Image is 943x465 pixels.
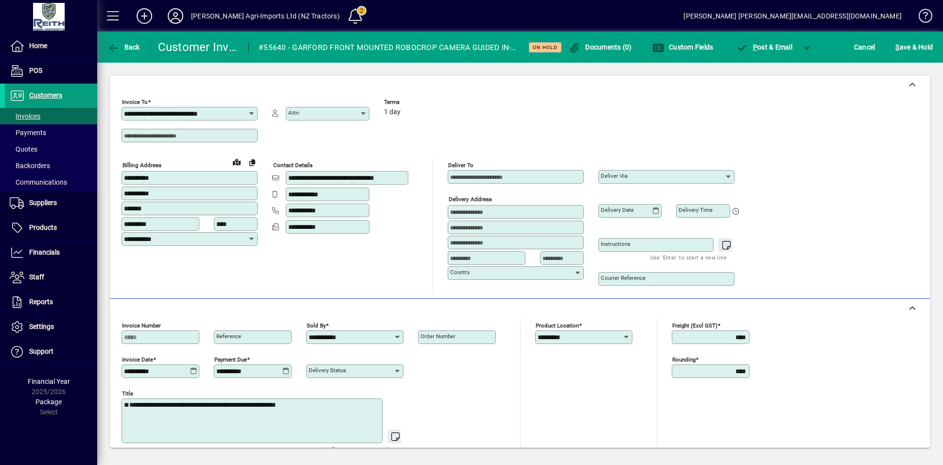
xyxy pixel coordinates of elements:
a: Reports [5,290,97,314]
mat-label: Delivery status [309,367,346,374]
div: #55640 - GARFORD FRONT MOUNTED ROBOCROP CAMERA GUIDED IN-ROW WEEDER [259,40,517,55]
a: Communications [5,174,97,190]
button: Documents (0) [566,38,634,56]
span: Custom Fields [652,43,714,51]
a: Home [5,34,97,58]
span: Communications [10,178,67,186]
span: Staff [29,273,44,281]
span: P [753,43,757,51]
span: Documents (0) [569,43,632,51]
mat-label: Rounding [672,356,696,363]
mat-label: Deliver via [601,172,628,179]
span: Financials [29,248,60,256]
mat-label: Instructions [601,241,630,247]
mat-label: Courier Reference [601,275,646,281]
mat-label: Attn [288,109,299,116]
mat-label: Country [450,269,470,276]
a: Quotes [5,141,97,157]
button: Copy to Delivery address [244,155,260,170]
mat-label: Product location [536,322,579,329]
a: Backorders [5,157,97,174]
span: ost & Email [736,43,792,51]
span: Support [29,347,53,355]
mat-label: Delivery date [601,207,634,213]
button: Save & Hold [893,38,935,56]
mat-hint: Use 'Enter' to start a new line [650,252,727,263]
mat-label: Payment due [214,356,247,363]
div: [PERSON_NAME] [PERSON_NAME][EMAIL_ADDRESS][DOMAIN_NAME] [683,8,902,24]
span: Suppliers [29,199,57,207]
button: Post & Email [731,38,797,56]
button: Profile [160,7,191,25]
button: Add [129,7,160,25]
span: On hold [533,44,558,51]
mat-label: Freight (excl GST) [672,322,717,329]
a: POS [5,59,97,83]
a: Financials [5,241,97,265]
a: Suppliers [5,191,97,215]
a: Knowledge Base [911,2,931,34]
span: S [895,43,899,51]
span: Financial Year [28,378,70,385]
mat-label: Order number [420,333,455,340]
span: Cancel [854,39,875,55]
button: Back [105,38,142,56]
mat-label: Invoice date [122,356,153,363]
mat-label: Reference [216,333,241,340]
span: Products [29,224,57,231]
div: [PERSON_NAME] Agri-Imports Ltd (NZ Tractors) [191,8,340,24]
mat-label: Invoice To [122,99,148,105]
a: Products [5,216,97,240]
span: 1 day [384,108,401,116]
span: Payments [10,129,46,137]
span: Backorders [10,162,50,170]
span: Reports [29,298,53,306]
mat-hint: Use 'Enter' to start a new line [319,443,396,454]
span: Customers [29,91,62,99]
div: Customer Invoice [158,39,239,55]
button: Custom Fields [650,38,716,56]
span: Quotes [10,145,37,153]
button: Cancel [852,38,878,56]
span: Terms [384,99,442,105]
mat-label: Title [122,390,133,397]
span: Back [107,43,140,51]
a: Payments [5,124,97,141]
a: Invoices [5,108,97,124]
span: Settings [29,323,54,330]
a: Support [5,340,97,364]
span: Home [29,42,47,50]
span: POS [29,67,42,74]
span: Invoices [10,112,40,120]
mat-label: Delivery time [679,207,713,213]
mat-label: Sold by [307,322,326,329]
a: Settings [5,315,97,339]
span: ave & Hold [895,39,933,55]
app-page-header-button: Back [97,38,151,56]
a: View on map [229,154,244,170]
mat-label: Invoice number [122,322,161,329]
span: Package [35,398,62,406]
mat-label: Deliver To [448,162,473,169]
a: Staff [5,265,97,290]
